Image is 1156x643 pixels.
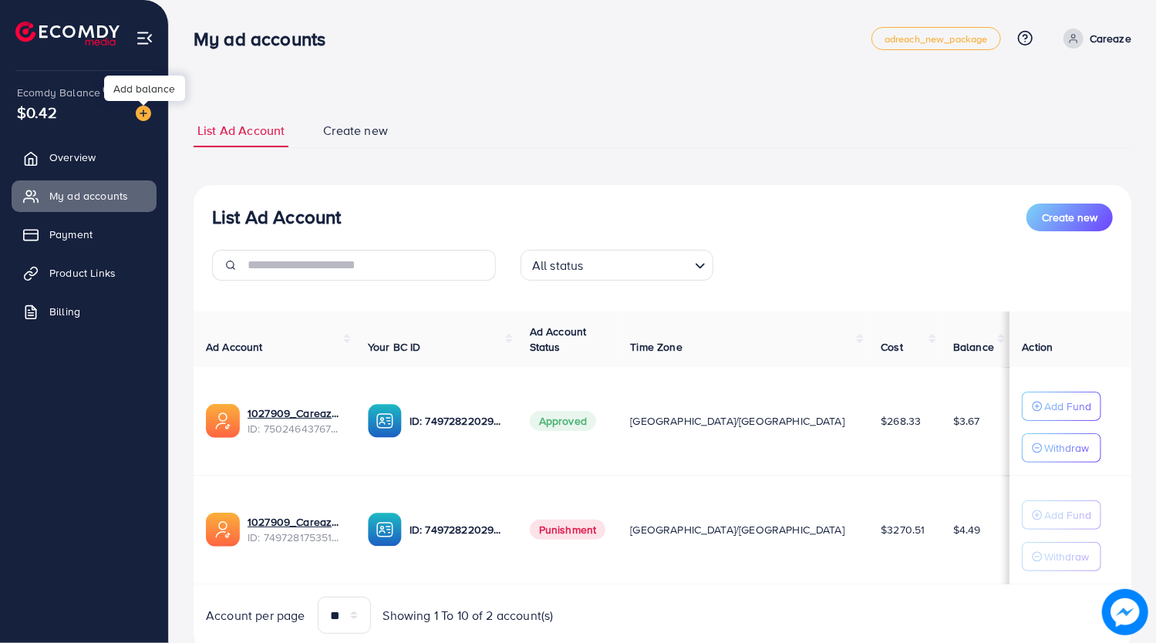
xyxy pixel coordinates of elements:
p: Withdraw [1044,547,1089,566]
button: Withdraw [1022,433,1101,463]
p: Add Fund [1044,397,1091,416]
span: [GEOGRAPHIC_DATA]/[GEOGRAPHIC_DATA] [630,413,844,429]
span: Overview [49,150,96,165]
span: List Ad Account [197,122,285,140]
span: $0.42 [17,101,57,123]
h3: My ad accounts [194,28,338,50]
span: $3.67 [953,413,980,429]
img: image [1102,589,1148,635]
p: Withdraw [1044,439,1089,457]
span: My ad accounts [49,188,128,204]
span: Approved [530,411,596,431]
span: $4.49 [953,522,981,537]
a: Careaze [1057,29,1131,49]
span: Punishment [530,520,606,540]
h3: List Ad Account [212,206,341,228]
p: Add Fund [1044,506,1091,524]
img: ic-ba-acc.ded83a64.svg [368,404,402,438]
img: ic-ads-acc.e4c84228.svg [206,513,240,547]
span: Time Zone [630,339,682,355]
span: $268.33 [881,413,921,429]
span: Balance [953,339,994,355]
span: Create new [323,122,388,140]
span: ID: 7497281753518850056 [248,530,343,545]
span: All status [529,254,587,277]
button: Create new [1026,204,1113,231]
a: Overview [12,142,157,173]
a: Payment [12,219,157,250]
span: Showing 1 To 10 of 2 account(s) [383,607,554,624]
img: logo [15,22,120,45]
div: Add balance [104,76,185,101]
img: ic-ba-acc.ded83a64.svg [368,513,402,547]
input: Search for option [588,251,689,277]
p: Careaze [1090,29,1131,48]
span: $3270.51 [881,522,925,537]
span: Account per page [206,607,305,624]
span: Product Links [49,265,116,281]
a: Product Links [12,258,157,288]
span: adreach_new_package [885,34,988,44]
span: Ad Account Status [530,324,587,355]
img: menu [136,29,153,47]
span: Payment [49,227,93,242]
span: [GEOGRAPHIC_DATA]/[GEOGRAPHIC_DATA] [630,522,844,537]
a: Billing [12,296,157,327]
div: Search for option [521,250,713,281]
a: adreach_new_package [871,27,1001,50]
span: Action [1022,339,1053,355]
a: 1027909_Careaze Ad Account 2_1746803855755 [248,406,343,421]
a: 1027909_Careaze ad account_1745597287205 [248,514,343,530]
button: Withdraw [1022,542,1101,571]
button: Add Fund [1022,392,1101,421]
div: <span class='underline'>1027909_Careaze ad account_1745597287205</span></br>7497281753518850056 [248,514,343,546]
span: Create new [1042,210,1097,225]
p: ID: 7497282202909425682 [409,412,505,430]
span: Ecomdy Balance [17,85,100,100]
span: Billing [49,304,80,319]
img: ic-ads-acc.e4c84228.svg [206,404,240,438]
span: Cost [881,339,903,355]
div: <span class='underline'>1027909_Careaze Ad Account 2_1746803855755</span></br>7502464376708988936 [248,406,343,437]
span: ID: 7502464376708988936 [248,421,343,436]
span: Your BC ID [368,339,421,355]
button: Add Fund [1022,500,1101,530]
a: My ad accounts [12,180,157,211]
span: Ad Account [206,339,263,355]
p: ID: 7497282202909425682 [409,520,505,539]
img: image [136,106,151,121]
